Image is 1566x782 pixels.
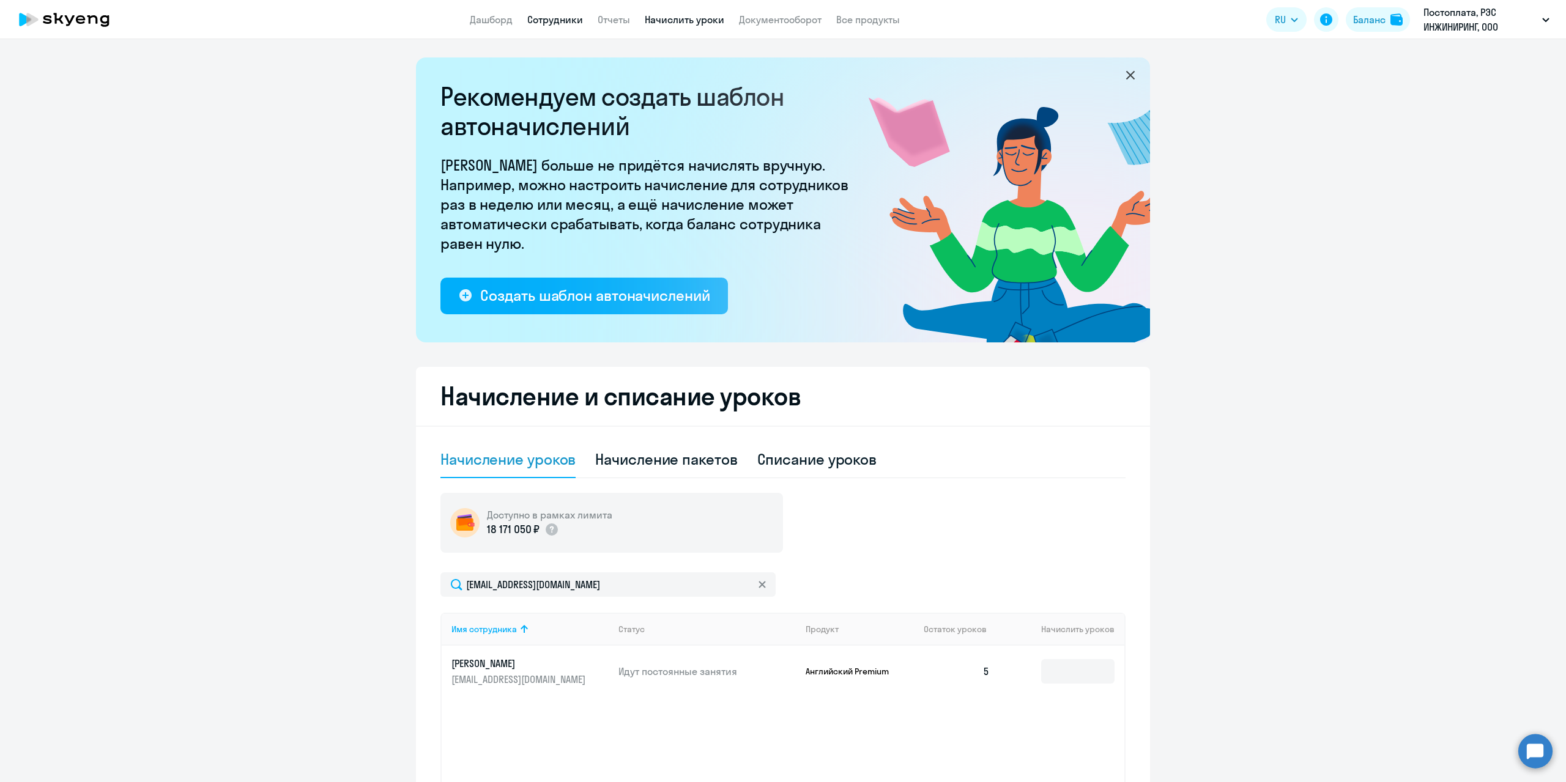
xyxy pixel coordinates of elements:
[450,508,480,537] img: wallet-circle.png
[618,665,796,678] p: Идут постоянные занятия
[480,286,710,305] div: Создать шаблон автоначислений
[924,624,987,635] span: Остаток уроков
[451,673,588,686] p: [EMAIL_ADDRESS][DOMAIN_NAME]
[440,155,856,253] p: [PERSON_NAME] больше не придётся начислять вручную. Например, можно настроить начисление для сотр...
[1417,5,1556,34] button: Постоплата, РЭС ИНЖИНИРИНГ, ООО
[595,449,737,469] div: Начисление пакетов
[487,508,612,522] h5: Доступно в рамках лимита
[1266,7,1307,32] button: RU
[1390,13,1403,26] img: balance
[451,657,609,686] a: [PERSON_NAME][EMAIL_ADDRESS][DOMAIN_NAME]
[739,13,822,26] a: Документооборот
[451,624,517,635] div: Имя сотрудника
[470,13,513,26] a: Дашборд
[1423,5,1537,34] p: Постоплата, РЭС ИНЖИНИРИНГ, ООО
[924,624,1000,635] div: Остаток уроков
[836,13,900,26] a: Все продукты
[487,522,540,537] p: 18 171 050 ₽
[757,449,877,469] div: Списание уроков
[1353,12,1386,27] div: Баланс
[440,449,576,469] div: Начисление уроков
[1275,12,1286,27] span: RU
[598,13,630,26] a: Отчеты
[440,572,776,597] input: Поиск по имени, email, продукту или статусу
[440,82,856,141] h2: Рекомендуем создать шаблон автоначислений
[440,382,1126,411] h2: Начисление и списание уроков
[618,624,796,635] div: Статус
[1346,7,1410,32] button: Балансbalance
[440,278,728,314] button: Создать шаблон автоначислений
[451,657,588,670] p: [PERSON_NAME]
[451,624,609,635] div: Имя сотрудника
[806,624,839,635] div: Продукт
[914,646,1000,697] td: 5
[1000,613,1124,646] th: Начислить уроков
[618,624,645,635] div: Статус
[527,13,583,26] a: Сотрудники
[806,624,915,635] div: Продукт
[806,666,897,677] p: Английский Premium
[645,13,724,26] a: Начислить уроки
